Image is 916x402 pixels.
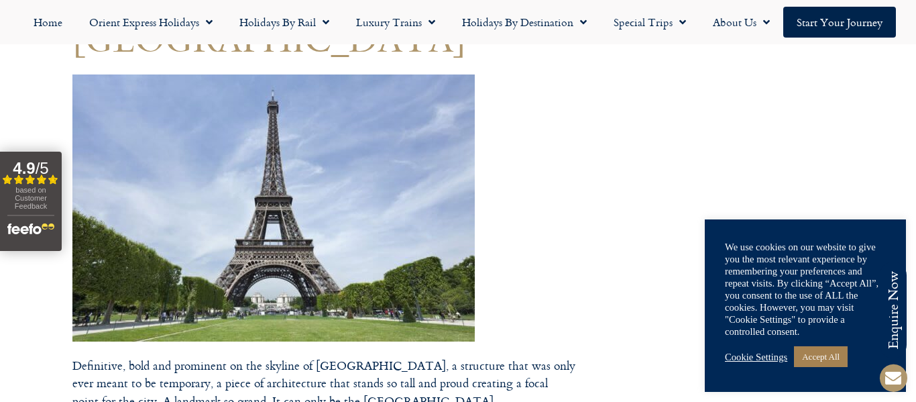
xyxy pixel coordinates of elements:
[343,7,449,38] a: Luxury Trains
[76,7,226,38] a: Orient Express Holidays
[699,7,783,38] a: About Us
[600,7,699,38] a: Special Trips
[449,7,600,38] a: Holidays by Destination
[226,7,343,38] a: Holidays by Rail
[7,7,909,38] nav: Menu
[725,241,886,338] div: We use cookies on our website to give you the most relevant experience by remembering your prefer...
[725,351,787,363] a: Cookie Settings
[783,7,896,38] a: Start your Journey
[20,7,76,38] a: Home
[794,346,848,367] a: Accept All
